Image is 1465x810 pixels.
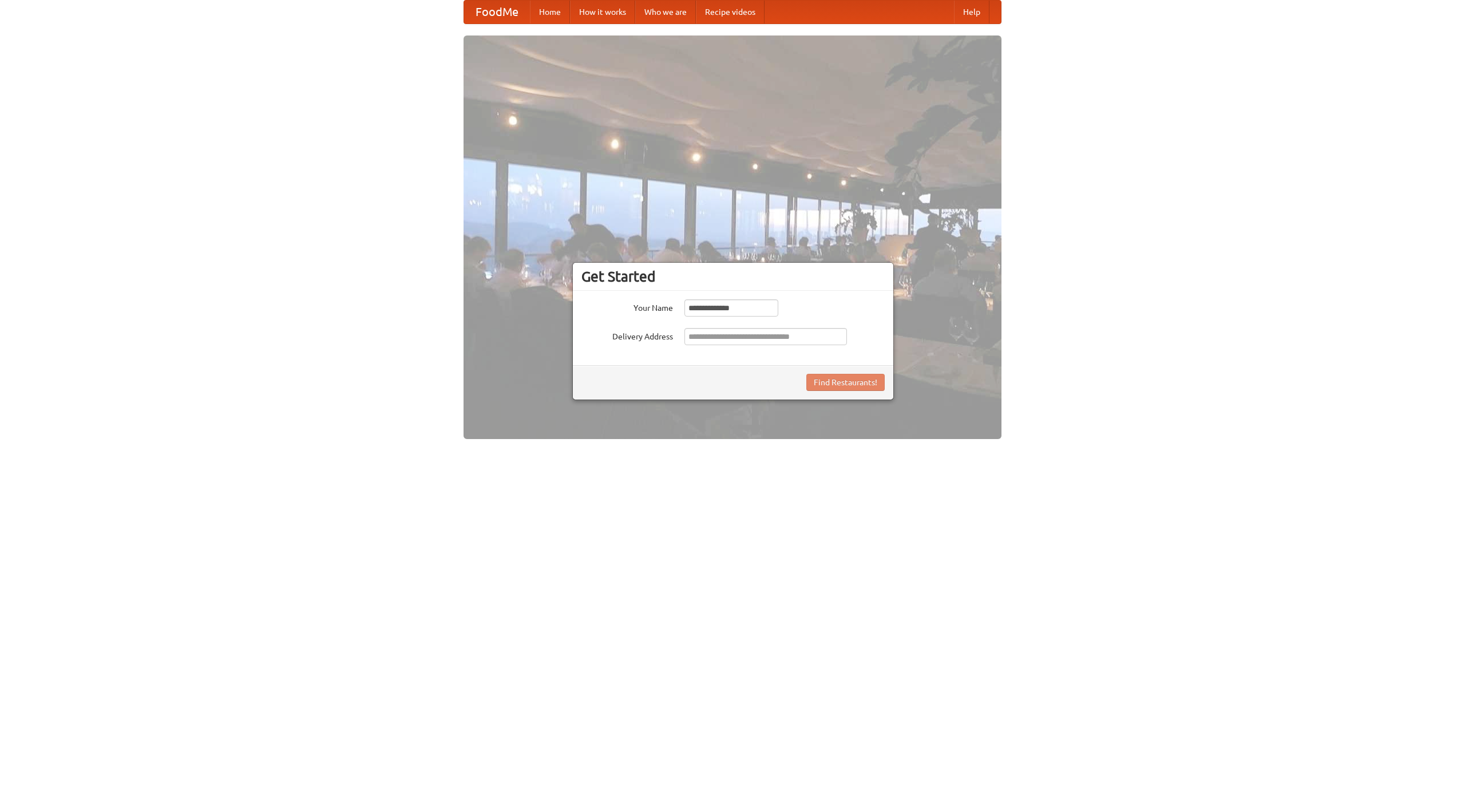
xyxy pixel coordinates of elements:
a: Recipe videos [696,1,765,23]
label: Your Name [581,299,673,314]
button: Find Restaurants! [806,374,885,391]
label: Delivery Address [581,328,673,342]
a: FoodMe [464,1,530,23]
a: How it works [570,1,635,23]
a: Help [954,1,989,23]
a: Home [530,1,570,23]
h3: Get Started [581,268,885,285]
a: Who we are [635,1,696,23]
